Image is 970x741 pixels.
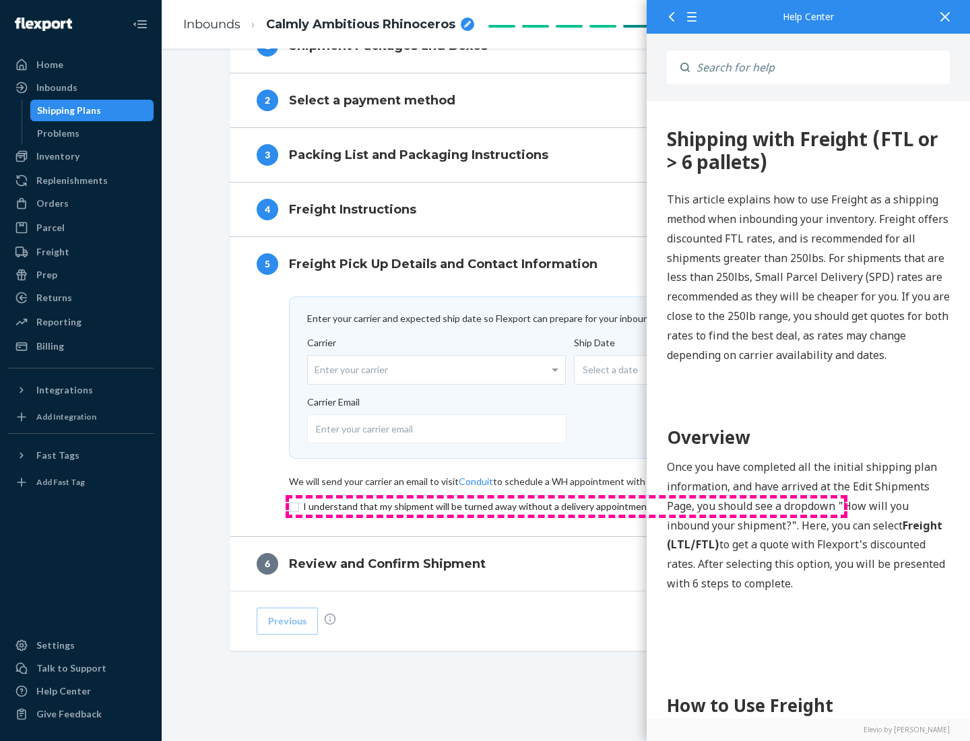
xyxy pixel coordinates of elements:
[36,291,72,304] div: Returns
[127,11,154,38] button: Close Navigation
[36,449,79,462] div: Fast Tags
[230,183,903,236] button: 4Freight Instructions
[8,193,154,214] a: Orders
[8,635,154,656] a: Settings
[230,237,903,291] button: 5Freight Pick Up Details and Contact Information
[8,77,154,98] a: Inbounds
[266,16,455,34] span: Calmly Ambitious Rhinoceros
[289,146,548,164] h4: Packing List and Packaging Instructions
[183,17,240,32] a: Inbounds
[574,336,842,395] label: Ship Date
[8,217,154,238] a: Parcel
[36,197,69,210] div: Orders
[36,340,64,353] div: Billing
[257,144,278,166] div: 3
[8,406,154,428] a: Add Integration
[8,680,154,702] a: Help Center
[36,221,65,234] div: Parcel
[257,199,278,220] div: 4
[307,312,826,325] div: Enter your carrier and expected ship date so Flexport can prepare for your inbound .
[289,201,416,218] h4: Freight Instructions
[36,315,82,329] div: Reporting
[289,92,455,109] h4: Select a payment method
[36,150,79,163] div: Inventory
[15,18,72,31] img: Flexport logo
[257,90,278,111] div: 2
[8,241,154,263] a: Freight
[20,323,303,350] h1: Overview
[230,128,903,182] button: 3Packing List and Packaging Instructions
[36,383,93,397] div: Integrations
[8,287,154,309] a: Returns
[230,537,903,591] button: 6Review and Confirm Shipment
[289,555,486,573] h4: Review and Confirm Shipment
[289,255,597,273] h4: Freight Pick Up Details and Contact Information
[8,146,154,167] a: Inventory
[289,475,844,488] div: We will send your carrier an email to visit to schedule a WH appointment with Reference ASN / PO # .
[36,707,102,721] div: Give Feedback
[20,591,303,618] h1: How to Use Freight
[8,657,154,679] a: Talk to Support
[20,27,303,72] div: 360 Shipping with Freight (FTL or > 6 pallets)
[20,631,303,655] h2: Step 1: Boxes and Labels
[8,703,154,725] button: Give Feedback
[8,311,154,333] a: Reporting
[690,51,950,84] input: Search
[37,104,101,117] div: Shipping Plans
[36,639,75,652] div: Settings
[257,253,278,275] div: 5
[257,553,278,575] div: 6
[667,12,950,22] div: Help Center
[583,363,638,377] span: Select a date
[8,472,154,493] a: Add Fast Tag
[667,725,950,734] a: Elevio by [PERSON_NAME]
[307,414,567,443] input: Enter your carrier email
[307,395,818,443] label: Carrier Email
[36,58,63,71] div: Home
[36,476,85,488] div: Add Fast Tag
[8,335,154,357] a: Billing
[36,684,91,698] div: Help Center
[8,379,154,401] button: Integrations
[308,356,565,384] div: Enter your carrier
[8,264,154,286] a: Prep
[30,100,154,121] a: Shipping Plans
[36,411,96,422] div: Add Integration
[36,662,106,675] div: Talk to Support
[37,127,79,140] div: Problems
[8,445,154,466] button: Fast Tags
[30,123,154,144] a: Problems
[20,89,303,263] p: This article explains how to use Freight as a shipping method when inbounding your inventory. Fre...
[459,476,493,487] a: Conduit
[36,245,69,259] div: Freight
[20,356,303,492] p: Once you have completed all the initial shipping plan information, and have arrived at the Edit S...
[307,336,566,385] label: Carrier
[8,170,154,191] a: Replenishments
[230,73,903,127] button: 2Select a payment method
[172,5,485,44] ol: breadcrumbs
[36,174,108,187] div: Replenishments
[8,54,154,75] a: Home
[257,608,318,635] button: Previous
[36,268,57,282] div: Prep
[36,81,77,94] div: Inbounds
